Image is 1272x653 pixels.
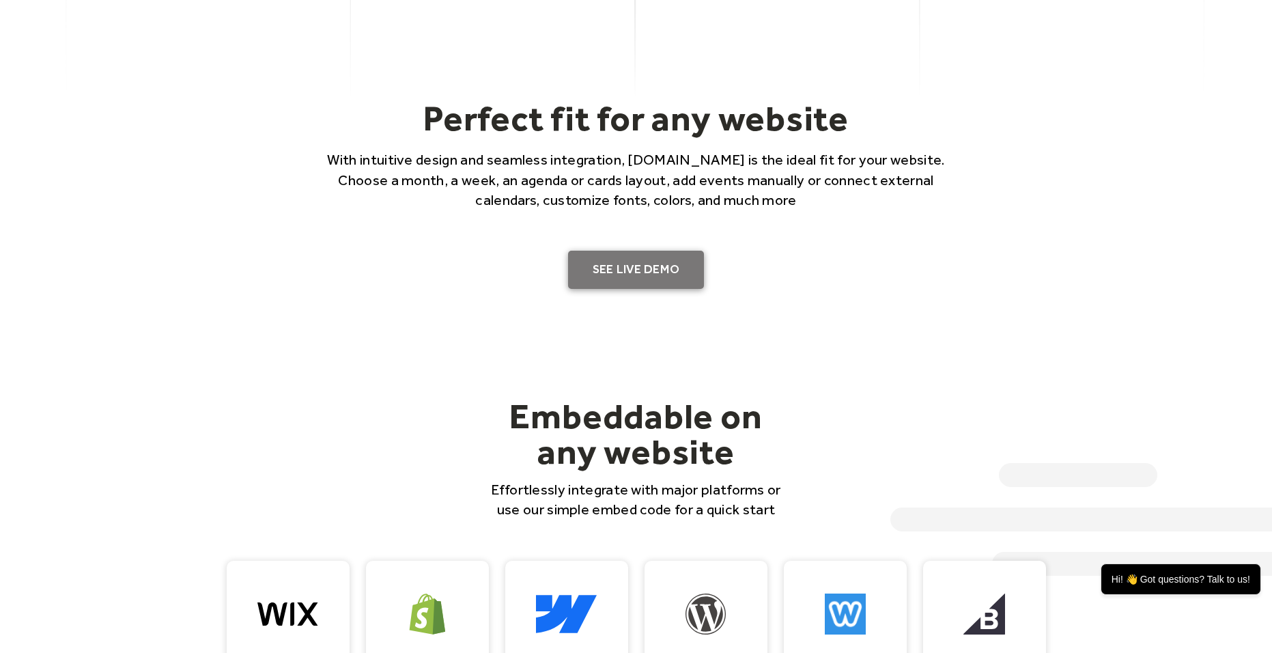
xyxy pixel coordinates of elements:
a: SEE LIVE DEMO [568,251,705,289]
h2: Perfect fit for any website [309,97,964,139]
h2: Embeddable on any website [483,398,789,469]
p: Effortlessly integrate with major platforms or use our simple embed code for a quick start [483,480,789,520]
p: With intuitive design and seamless integration, [DOMAIN_NAME] is the ideal fit for your website. ... [309,150,964,210]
